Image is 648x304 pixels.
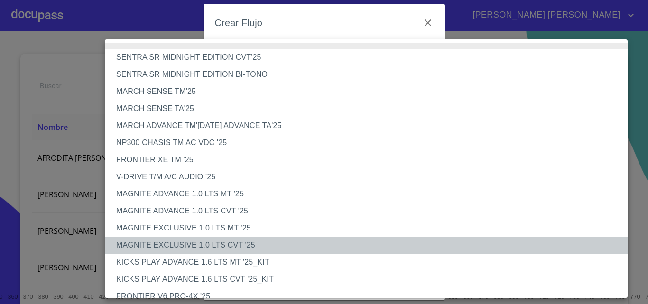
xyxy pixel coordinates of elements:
[105,117,635,134] li: MARCH ADVANCE TM'[DATE] ADVANCE TA'25
[105,237,635,254] li: MAGNITE EXCLUSIVE 1.0 LTS CVT '25
[105,254,635,271] li: KICKS PLAY ADVANCE 1.6 LTS MT '25_KIT
[105,185,635,203] li: MAGNITE ADVANCE 1.0 LTS MT '25
[105,83,635,100] li: MARCH SENSE TM'25
[105,203,635,220] li: MAGNITE ADVANCE 1.0 LTS CVT '25
[105,66,635,83] li: SENTRA SR MIDNIGHT EDITION BI-TONO
[105,271,635,288] li: KICKS PLAY ADVANCE 1.6 LTS CVT '25_KIT
[105,151,635,168] li: FRONTIER XE TM '25
[105,134,635,151] li: NP300 CHASIS TM AC VDC '25
[105,49,635,66] li: SENTRA SR MIDNIGHT EDITION CVT'25
[105,168,635,185] li: V-DRIVE T/M A/C AUDIO '25
[105,220,635,237] li: MAGNITE EXCLUSIVE 1.0 LTS MT '25
[105,100,635,117] li: MARCH SENSE TA'25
